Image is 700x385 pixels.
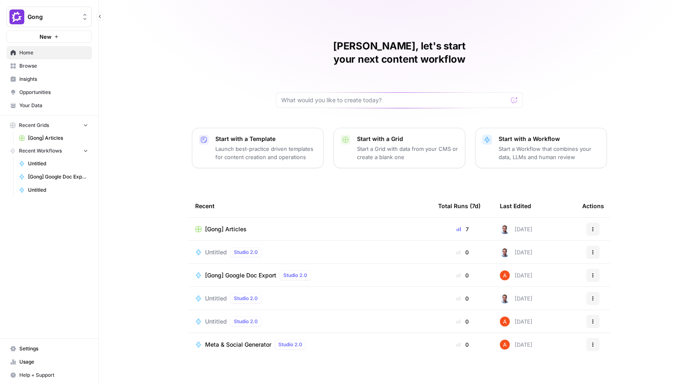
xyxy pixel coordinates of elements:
[40,33,51,41] span: New
[19,75,88,83] span: Insights
[195,340,425,350] a: Meta & Social GeneratorStudio 2.0
[15,170,92,183] a: [Gong] Google Doc Export
[438,248,487,256] div: 0
[500,270,510,280] img: cje7zb9ux0f2nqyv5qqgv3u0jxek
[215,145,317,161] p: Launch best-practice driven templates for content creation and operations
[438,340,487,349] div: 0
[205,294,227,303] span: Untitled
[499,135,600,143] p: Start with a Workflow
[19,147,62,155] span: Recent Workflows
[205,271,276,279] span: [Gong] Google Doc Export
[7,342,92,355] a: Settings
[500,340,510,350] img: cje7zb9ux0f2nqyv5qqgv3u0jxek
[500,340,532,350] div: [DATE]
[195,270,425,280] a: [Gong] Google Doc ExportStudio 2.0
[15,157,92,170] a: Untitled
[500,317,510,326] img: cje7zb9ux0f2nqyv5qqgv3u0jxek
[500,224,510,234] img: bf076u973kud3p63l3g8gndu11n6
[357,145,458,161] p: Start a Grid with data from your CMS or create a blank one
[7,7,92,27] button: Workspace: Gong
[500,195,531,217] div: Last Edited
[438,317,487,326] div: 0
[19,62,88,70] span: Browse
[28,186,88,194] span: Untitled
[7,86,92,99] a: Opportunities
[19,49,88,56] span: Home
[278,341,302,348] span: Studio 2.0
[500,293,510,303] img: bf076u973kud3p63l3g8gndu11n6
[205,225,247,233] span: [Gong] Articles
[15,183,92,197] a: Untitled
[19,89,88,96] span: Opportunities
[19,358,88,366] span: Usage
[9,9,24,24] img: Gong Logo
[500,293,532,303] div: [DATE]
[28,173,88,181] span: [Gong] Google Doc Export
[195,247,425,257] a: UntitledStudio 2.0
[7,31,92,43] button: New
[234,249,258,256] span: Studio 2.0
[7,59,92,73] a: Browse
[195,195,425,217] div: Recent
[215,135,317,143] p: Start with a Template
[195,293,425,303] a: UntitledStudio 2.0
[281,96,508,104] input: What would you like to create today?
[7,99,92,112] a: Your Data
[283,272,307,279] span: Studio 2.0
[276,40,523,66] h1: [PERSON_NAME], let's start your next content workflow
[28,13,77,21] span: Gong
[234,295,258,302] span: Studio 2.0
[19,345,88,352] span: Settings
[195,317,425,326] a: UntitledStudio 2.0
[28,160,88,167] span: Untitled
[7,369,92,382] button: Help + Support
[7,355,92,369] a: Usage
[205,317,227,326] span: Untitled
[7,46,92,59] a: Home
[19,102,88,109] span: Your Data
[19,371,88,379] span: Help + Support
[19,122,49,129] span: Recent Grids
[438,225,487,233] div: 7
[438,294,487,303] div: 0
[28,134,88,142] span: [Gong] Articles
[500,247,510,257] img: bf076u973kud3p63l3g8gndu11n6
[334,128,465,168] button: Start with a GridStart a Grid with data from your CMS or create a blank one
[234,318,258,325] span: Studio 2.0
[438,195,481,217] div: Total Runs (7d)
[438,271,487,279] div: 0
[205,340,271,349] span: Meta & Social Generator
[500,224,532,234] div: [DATE]
[205,248,227,256] span: Untitled
[192,128,324,168] button: Start with a TemplateLaunch best-practice driven templates for content creation and operations
[500,247,532,257] div: [DATE]
[475,128,607,168] button: Start with a WorkflowStart a Workflow that combines your data, LLMs and human review
[357,135,458,143] p: Start with a Grid
[582,195,604,217] div: Actions
[7,119,92,131] button: Recent Grids
[195,225,425,233] a: [Gong] Articles
[499,145,600,161] p: Start a Workflow that combines your data, LLMs and human review
[15,131,92,145] a: [Gong] Articles
[500,270,532,280] div: [DATE]
[500,317,532,326] div: [DATE]
[7,145,92,157] button: Recent Workflows
[7,73,92,86] a: Insights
